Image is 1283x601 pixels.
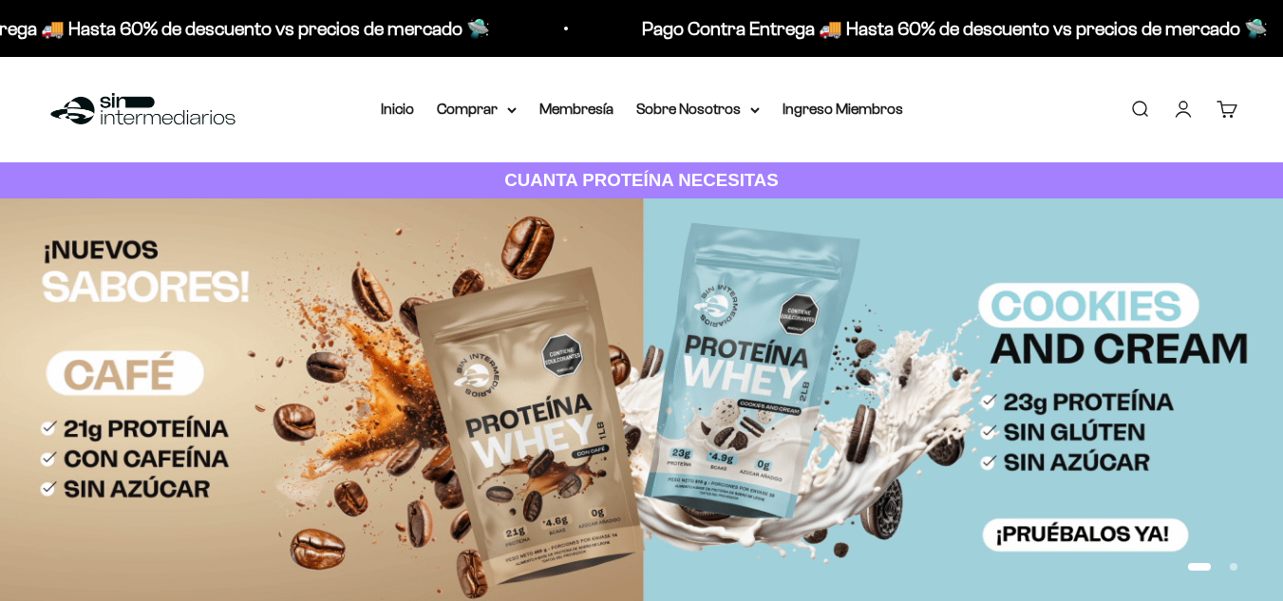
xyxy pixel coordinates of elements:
a: Membresía [539,101,613,117]
strong: CUANTA PROTEÍNA NECESITAS [504,170,779,190]
p: Pago Contra Entrega 🚚 Hasta 60% de descuento vs precios de mercado 🛸 [639,13,1265,44]
a: Ingreso Miembros [783,101,903,117]
summary: Comprar [437,97,517,122]
summary: Sobre Nosotros [636,97,760,122]
a: Inicio [381,101,414,117]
